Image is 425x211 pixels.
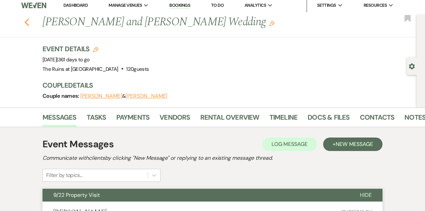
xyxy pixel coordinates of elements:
a: Messages [42,112,77,127]
h2: Communicate with clients by clicking "New Message" or replying to an existing message thread. [42,154,382,162]
a: Docs & Files [308,112,349,127]
button: Edit [269,20,275,26]
span: The Ruins at [GEOGRAPHIC_DATA] [42,66,118,72]
button: [PERSON_NAME] [80,93,122,99]
span: Analytics [245,2,266,9]
h1: Event Messages [42,137,114,151]
a: To Do [211,2,224,8]
a: Vendors [160,112,190,127]
button: Open lead details [409,63,415,69]
span: Settings [317,2,336,9]
span: Log Message [272,141,308,148]
span: Manage Venues [109,2,142,9]
button: [PERSON_NAME] [125,93,167,99]
div: Filter by topics... [46,171,82,179]
h3: Couple Details [42,81,410,90]
span: Hide [360,191,372,199]
span: | [57,56,89,63]
a: Contacts [360,112,395,127]
button: Log Message [262,138,317,151]
span: Resources [364,2,387,9]
a: Bookings [169,2,190,9]
h3: Event Details [42,44,149,54]
h1: [PERSON_NAME] and [PERSON_NAME] Wedding [42,14,339,30]
span: & [80,93,167,99]
span: Couple names: [42,92,80,99]
span: 9/22 Property Visit [53,191,100,199]
a: Tasks [87,112,106,127]
span: 120 guests [126,66,149,72]
a: Payments [116,112,150,127]
button: Hide [349,189,382,202]
button: 9/22 Property Visit [42,189,349,202]
a: Dashboard [63,2,88,8]
span: 361 days to go [58,56,90,63]
button: +New Message [323,138,382,151]
span: [DATE] [42,56,90,63]
a: Timeline [270,112,298,127]
span: New Message [336,141,373,148]
a: Rental Overview [200,112,259,127]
